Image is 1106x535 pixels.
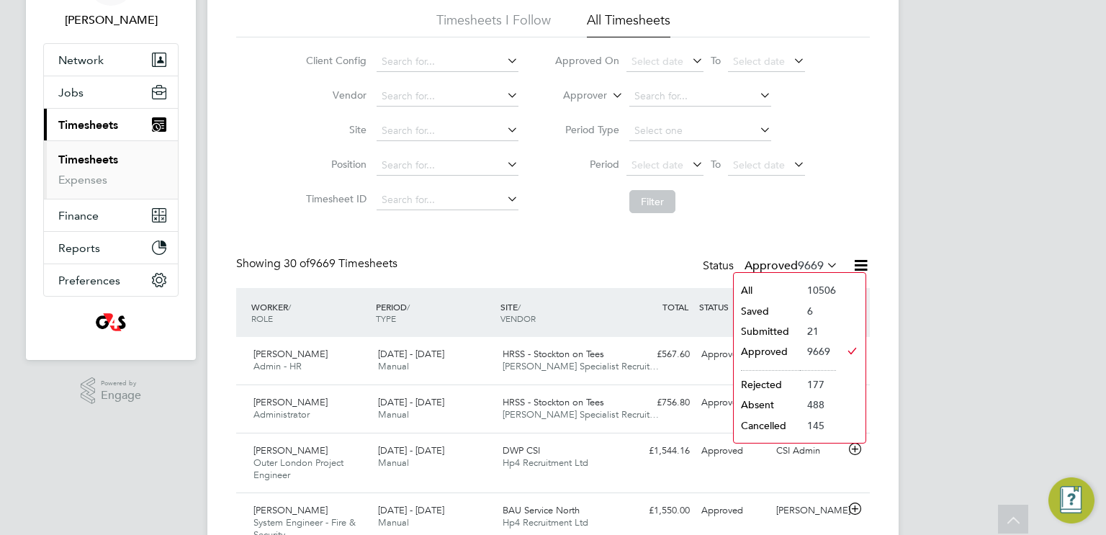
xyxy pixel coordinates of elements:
[378,457,409,469] span: Manual
[58,53,104,67] span: Network
[554,158,619,171] label: Period
[253,408,310,421] span: Administrator
[1048,477,1094,523] button: Engage Resource Center
[745,258,838,273] label: Approved
[284,256,310,271] span: 30 of
[503,457,588,469] span: Hp4 Recruitment Ltd
[800,301,836,321] li: 6
[696,294,770,320] div: STATUS
[378,516,409,529] span: Manual
[253,360,302,372] span: Admin - HR
[621,439,696,463] div: £1,544.16
[500,313,536,324] span: VENDOR
[58,86,84,99] span: Jobs
[734,301,800,321] li: Saved
[631,158,683,171] span: Select date
[734,395,800,415] li: Absent
[58,241,100,255] span: Reports
[800,415,836,436] li: 145
[302,192,367,205] label: Timesheet ID
[706,51,725,70] span: To
[377,86,518,107] input: Search for...
[629,121,771,141] input: Select one
[377,52,518,72] input: Search for...
[734,415,800,436] li: Cancelled
[800,280,836,300] li: 10506
[43,311,179,334] a: Go to home page
[734,280,800,300] li: All
[378,348,444,360] span: [DATE] - [DATE]
[629,190,675,213] button: Filter
[733,158,785,171] span: Select date
[542,89,607,103] label: Approver
[44,76,178,108] button: Jobs
[734,374,800,395] li: Rejected
[621,343,696,367] div: £567.60
[734,341,800,361] li: Approved
[302,123,367,136] label: Site
[554,123,619,136] label: Period Type
[44,109,178,140] button: Timesheets
[703,256,841,277] div: Status
[43,12,179,29] span: alan overton
[587,12,670,37] li: All Timesheets
[629,86,771,107] input: Search for...
[696,391,770,415] div: Approved
[372,294,497,331] div: PERIOD
[378,444,444,457] span: [DATE] - [DATE]
[253,457,343,481] span: Outer London Project Engineer
[44,44,178,76] button: Network
[554,54,619,67] label: Approved On
[377,121,518,141] input: Search for...
[800,341,836,361] li: 9669
[58,153,118,166] a: Timesheets
[696,439,770,463] div: Approved
[696,343,770,367] div: Approved
[503,396,604,408] span: HRSS - Stockton on Tees
[378,396,444,408] span: [DATE] - [DATE]
[621,391,696,415] div: £756.80
[377,190,518,210] input: Search for...
[377,156,518,176] input: Search for...
[621,499,696,523] div: £1,550.00
[407,301,410,313] span: /
[302,158,367,171] label: Position
[236,256,400,271] div: Showing
[436,12,551,37] li: Timesheets I Follow
[662,301,688,313] span: TOTAL
[93,311,130,334] img: g4sssuk-logo-retina.png
[58,209,99,222] span: Finance
[503,408,659,421] span: [PERSON_NAME] Specialist Recruit…
[251,313,273,324] span: ROLE
[770,439,845,463] div: CSI Admin
[518,301,521,313] span: /
[696,499,770,523] div: Approved
[81,377,142,405] a: Powered byEngage
[253,396,328,408] span: [PERSON_NAME]
[503,360,659,372] span: [PERSON_NAME] Specialist Recruit…
[302,54,367,67] label: Client Config
[376,313,396,324] span: TYPE
[58,274,120,287] span: Preferences
[378,408,409,421] span: Manual
[378,360,409,372] span: Manual
[44,232,178,264] button: Reports
[800,374,836,395] li: 177
[248,294,372,331] div: WORKER
[503,504,580,516] span: BAU Service North
[378,504,444,516] span: [DATE] - [DATE]
[503,516,588,529] span: Hp4 Recruitment Ltd
[253,348,328,360] span: [PERSON_NAME]
[798,258,824,273] span: 9669
[101,377,141,390] span: Powered by
[800,321,836,341] li: 21
[733,55,785,68] span: Select date
[58,173,107,186] a: Expenses
[497,294,621,331] div: SITE
[101,390,141,402] span: Engage
[800,395,836,415] li: 488
[44,264,178,296] button: Preferences
[253,504,328,516] span: [PERSON_NAME]
[631,55,683,68] span: Select date
[706,155,725,174] span: To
